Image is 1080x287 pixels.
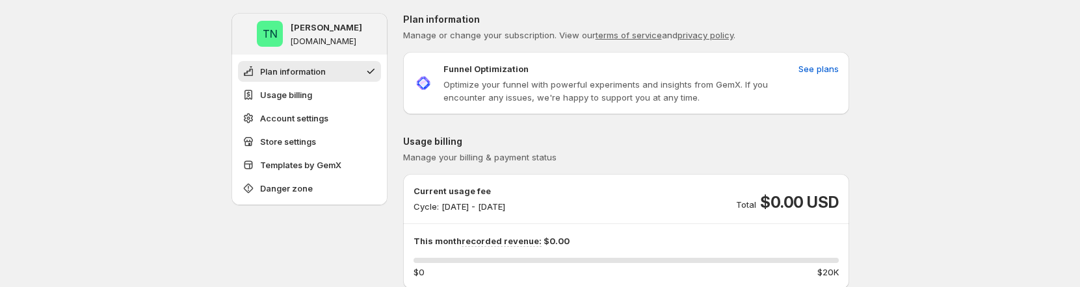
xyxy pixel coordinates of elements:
[678,30,733,40] a: privacy policy
[260,112,328,125] span: Account settings
[260,65,326,78] span: Plan information
[760,192,838,213] span: $0.00 USD
[260,158,341,171] span: Templates by GemX
[403,135,849,148] p: Usage billing
[238,61,381,82] button: Plan information
[414,73,433,93] img: Funnel Optimization
[791,58,847,79] button: See plans
[414,266,425,279] span: $0
[414,184,505,197] p: Current usage fee
[414,200,505,213] p: Cycle: [DATE] - [DATE]
[291,36,356,47] p: [DOMAIN_NAME]
[443,78,793,104] p: Optimize your funnel with powerful experiments and insights from GemX. If you encounter any issue...
[262,27,277,40] text: TN
[291,21,362,34] p: [PERSON_NAME]
[238,131,381,152] button: Store settings
[238,178,381,199] button: Danger zone
[462,236,542,247] span: recorded revenue:
[817,266,839,279] span: $20K
[238,155,381,175] button: Templates by GemX
[260,88,312,101] span: Usage billing
[443,62,529,75] p: Funnel Optimization
[414,234,839,247] p: This month $0.00
[798,62,839,75] span: See plans
[596,30,662,40] a: terms of service
[260,135,316,148] span: Store settings
[238,108,381,129] button: Account settings
[403,13,849,26] p: Plan information
[736,198,756,211] p: Total
[238,84,381,105] button: Usage billing
[403,152,557,162] span: Manage your billing & payment status
[260,182,313,195] span: Danger zone
[403,30,735,40] span: Manage or change your subscription. View our and .
[257,21,283,47] span: Tung Ngo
